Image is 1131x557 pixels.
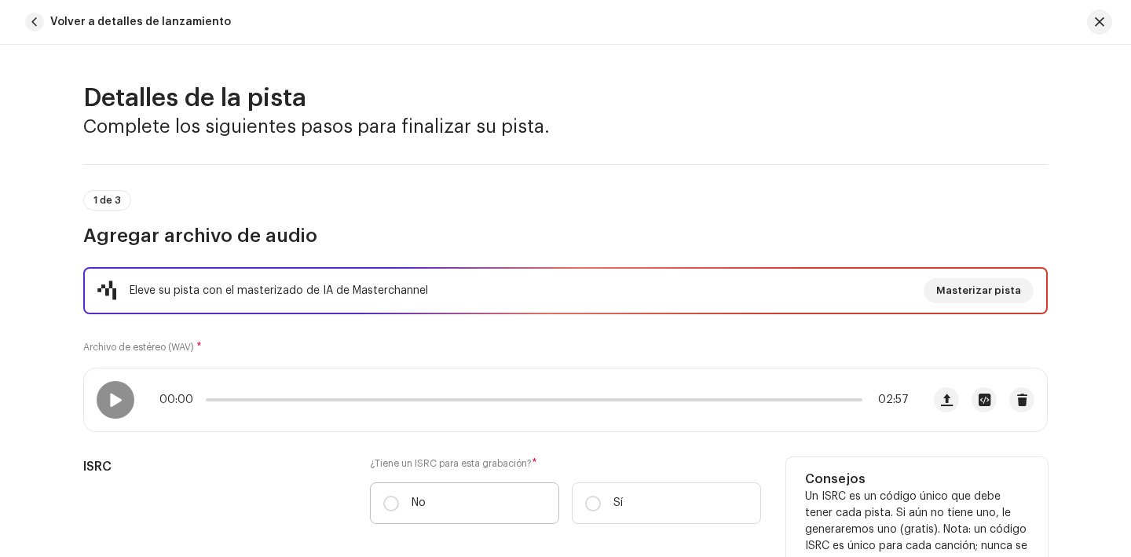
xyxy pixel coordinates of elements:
[412,495,426,511] p: No
[370,457,761,470] label: ¿Tiene un ISRC para esta grabación?
[130,281,428,300] div: Eleve su pista con el masterizado de IA de Masterchannel
[869,394,909,406] span: 02:57
[936,275,1021,306] span: Masterizar pista
[83,457,345,476] h5: ISRC
[613,495,623,511] p: Sí
[924,278,1034,303] button: Masterizar pista
[805,470,1029,489] h5: Consejos
[83,223,1048,248] h3: Agregar archivo de audio
[83,82,1048,114] h2: Detalles de la pista
[83,114,1048,139] h3: Complete los siguientes pasos para finalizar su pista.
